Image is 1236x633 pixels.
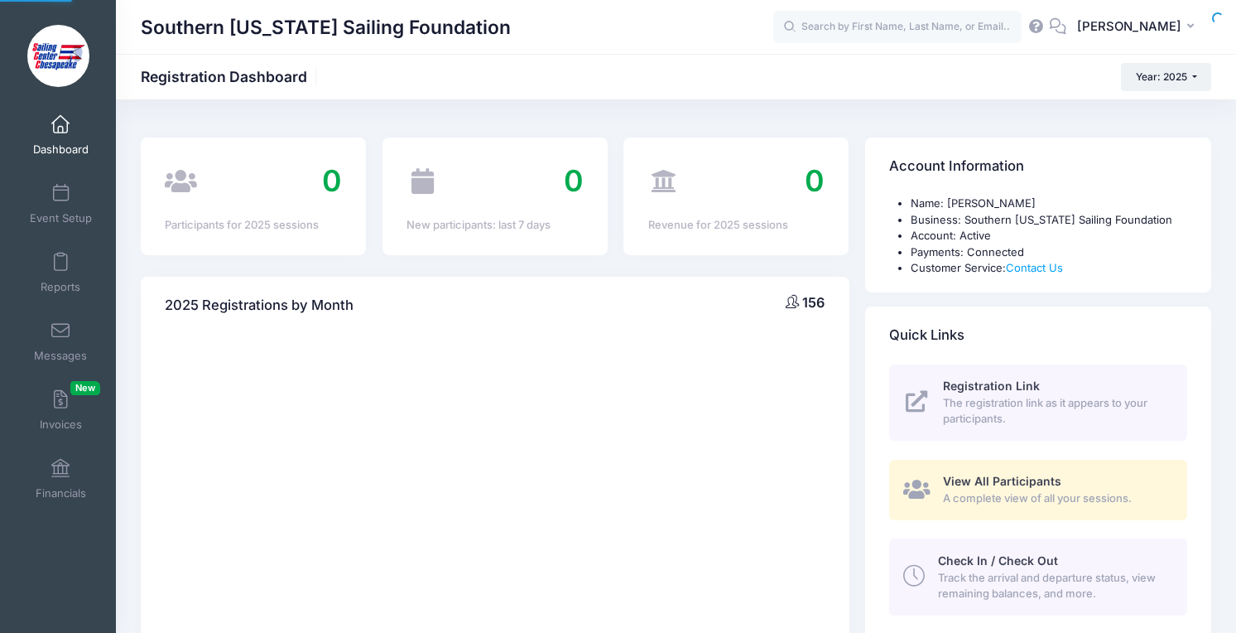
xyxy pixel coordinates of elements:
div: New participants: last 7 days [406,217,584,234]
li: Name: [PERSON_NAME] [911,196,1187,212]
a: Dashboard [22,106,100,164]
li: Business: Southern [US_STATE] Sailing Foundation [911,212,1187,229]
div: Participants for 2025 sessions [165,217,342,234]
span: Event Setup [30,211,92,225]
li: Customer Service: [911,260,1187,277]
span: Registration Link [943,379,1040,393]
h1: Southern [US_STATE] Sailing Foundation [141,8,511,46]
a: Reports [22,244,100,302]
button: Year: 2025 [1121,63,1211,91]
a: Check In / Check Out Track the arrival and departure status, view remaining balances, and more. [889,539,1187,615]
span: The registration link as it appears to your participants. [943,395,1168,428]
img: Southern Maryland Sailing Foundation [27,25,89,87]
span: Invoices [40,418,82,432]
span: Track the arrival and departure status, view remaining balances, and more. [938,570,1168,602]
a: Financials [22,450,100,508]
span: Messages [34,349,87,363]
a: Registration Link The registration link as it appears to your participants. [889,365,1187,441]
span: Year: 2025 [1136,70,1187,83]
a: Contact Us [1006,261,1063,274]
li: Payments: Connected [911,244,1187,261]
input: Search by First Name, Last Name, or Email... [773,11,1022,44]
span: Reports [41,280,80,294]
span: Check In / Check Out [938,553,1058,568]
span: A complete view of all your sessions. [943,490,1168,507]
a: Messages [22,312,100,370]
div: Revenue for 2025 sessions [648,217,825,234]
span: New [70,381,100,395]
span: 0 [805,162,825,199]
a: View All Participants A complete view of all your sessions. [889,460,1187,520]
li: Account: Active [911,228,1187,244]
button: [PERSON_NAME] [1066,8,1211,46]
h4: Account Information [889,143,1024,191]
span: Dashboard [33,143,89,157]
a: Event Setup [22,175,100,233]
span: 0 [322,162,342,199]
h4: 2025 Registrations by Month [165,282,353,329]
a: InvoicesNew [22,381,100,439]
span: 0 [564,162,584,199]
span: [PERSON_NAME] [1077,17,1181,36]
span: View All Participants [943,474,1061,488]
h4: Quick Links [889,312,964,359]
span: Financials [36,486,86,500]
h1: Registration Dashboard [141,68,321,85]
span: 156 [802,294,825,311]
